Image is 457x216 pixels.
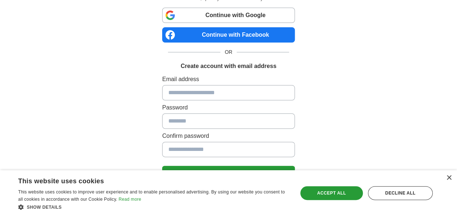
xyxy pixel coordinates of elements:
div: Show details [18,203,289,211]
div: This website uses cookies [18,175,271,185]
span: Show details [27,205,62,210]
span: OR [220,48,237,56]
span: This website uses cookies to improve user experience and to enable personalised advertising. By u... [18,189,285,202]
label: Confirm password [162,132,295,140]
a: Continue with Facebook [162,27,295,43]
h1: Create account with email address [181,62,276,71]
div: Decline all [368,186,433,200]
label: Email address [162,75,295,84]
label: Password [162,103,295,112]
div: Accept all [300,186,363,200]
a: Continue with Google [162,8,295,23]
a: Read more, opens a new window [119,197,141,202]
button: Create Account [162,166,295,181]
div: Close [446,175,452,181]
